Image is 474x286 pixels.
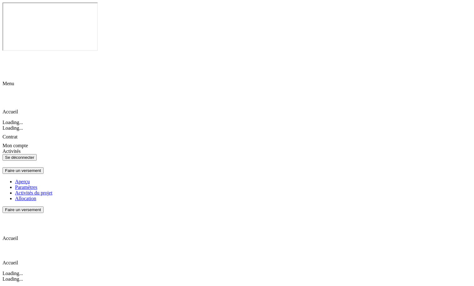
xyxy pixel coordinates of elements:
div: Se déconnecter [5,155,34,160]
div: Accueil [3,95,471,115]
p: Accueil [3,236,471,241]
button: Faire un versement [3,167,44,174]
button: Se déconnecter [3,154,37,161]
div: Accueil [3,246,471,266]
div: Faire un versement [5,168,41,173]
span: Mon compte [3,143,28,148]
span: Activités [3,148,21,154]
span: Loading... [3,120,23,125]
div: Faire un versement [5,207,41,212]
span: Loading... [3,271,23,276]
div: Accueil [3,222,471,241]
span: Contrat [3,134,18,139]
span: Loading... [3,125,23,131]
span: Menu [3,81,14,86]
a: Allocation [15,196,471,201]
a: Paramètres [15,185,471,190]
a: Activités du projet [15,190,471,196]
p: Accueil [3,260,471,266]
span: Loading... [3,276,23,282]
a: Aperçu [15,179,471,185]
p: Accueil [3,109,471,115]
button: Faire un versement [3,206,44,213]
